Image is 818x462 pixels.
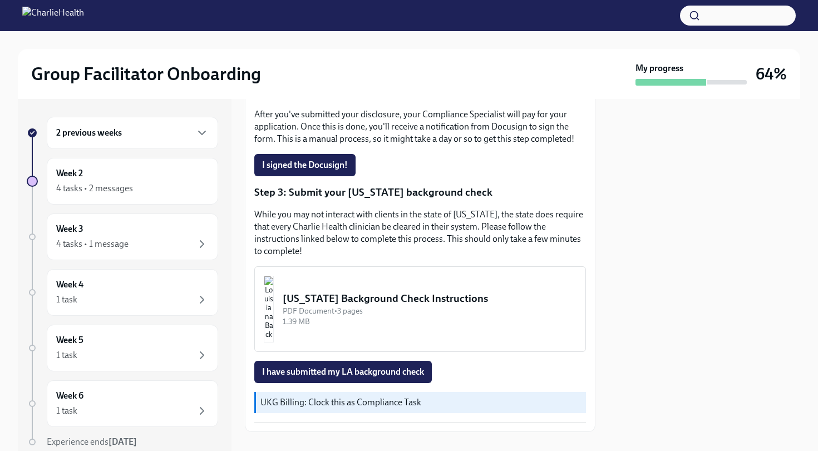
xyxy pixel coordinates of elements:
[27,158,218,205] a: Week 24 tasks • 2 messages
[56,334,83,346] h6: Week 5
[254,154,356,176] button: I signed the Docusign!
[27,325,218,371] a: Week 51 task
[56,390,83,402] h6: Week 6
[47,436,137,447] span: Experience ends
[56,349,77,361] div: 1 task
[56,238,129,250] div: 4 tasks • 1 message
[254,266,586,352] button: [US_STATE] Background Check InstructionsPDF Document•3 pages1.39 MB
[264,276,274,342] img: Louisiana Background Check Instructions
[260,396,582,409] p: UKG Billing: Clock this as Compliance Task
[635,62,683,74] strong: My progress
[283,291,576,306] div: [US_STATE] Background Check Instructions
[56,405,77,417] div: 1 task
[27,269,218,316] a: Week 41 task
[254,108,586,145] p: After you've submitted your disclosure, your Compliance Specialist will pay for your application....
[283,316,576,327] div: 1.39 MB
[27,213,218,260] a: Week 34 tasks • 1 message
[56,279,83,291] h6: Week 4
[254,185,586,200] p: Step 3: Submit your [US_STATE] background check
[109,436,137,447] strong: [DATE]
[56,294,77,306] div: 1 task
[254,208,586,257] p: While you may not interact with clients in the state of [US_STATE], the state does require that e...
[262,160,348,171] span: I signed the Docusign!
[27,380,218,427] a: Week 61 task
[31,63,261,85] h2: Group Facilitator Onboarding
[283,306,576,316] div: PDF Document • 3 pages
[56,127,122,139] h6: 2 previous weeks
[254,361,432,383] button: I have submitted my LA background check
[56,167,83,180] h6: Week 2
[262,366,424,377] span: I have submitted my LA background check
[22,7,84,24] img: CharlieHealth
[756,64,787,84] h3: 64%
[56,182,133,195] div: 4 tasks • 2 messages
[56,223,83,235] h6: Week 3
[47,117,218,149] div: 2 previous weeks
